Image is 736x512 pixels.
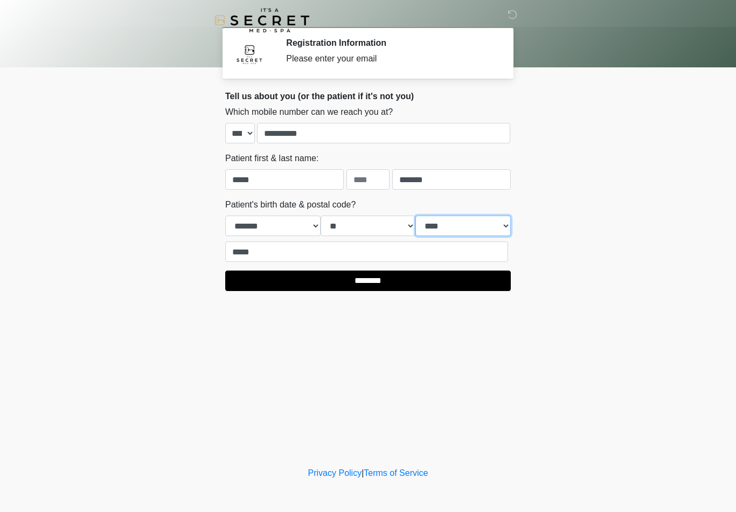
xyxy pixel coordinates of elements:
a: Terms of Service [364,468,428,478]
label: Patient first & last name: [225,152,318,165]
img: It's A Secret Med Spa Logo [214,8,309,32]
img: Agent Avatar [233,38,266,70]
h2: Tell us about you (or the patient if it's not you) [225,91,511,101]
label: Which mobile number can we reach you at? [225,106,393,119]
label: Patient's birth date & postal code? [225,198,356,211]
h2: Registration Information [286,38,495,48]
a: Privacy Policy [308,468,362,478]
a: | [362,468,364,478]
div: Please enter your email [286,52,495,65]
